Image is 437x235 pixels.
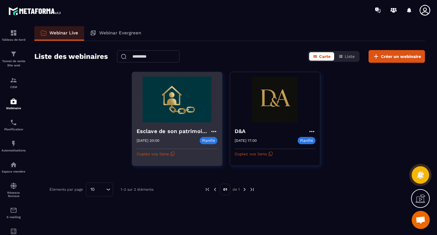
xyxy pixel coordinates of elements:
[2,135,26,157] a: automationsautomationsAutomatisations
[319,54,331,59] span: Carte
[10,140,17,147] img: automations
[10,182,17,189] img: social-network
[10,161,17,168] img: automations
[8,5,63,17] img: logo
[137,77,217,122] img: webinar-background
[2,25,26,46] a: formationformationTableau de bord
[2,59,26,68] p: Tunnel de vente Site web
[10,119,17,126] img: scheduler
[34,50,108,62] h2: Liste des webinaires
[249,187,255,192] img: next
[235,138,257,143] p: [DATE] 17:00
[235,77,315,122] img: webinar-background
[412,211,430,229] div: Ouvrir le chat
[233,187,240,192] p: de 1
[345,54,355,59] span: Liste
[335,52,358,61] button: Liste
[2,72,26,93] a: formationformationCRM
[10,50,17,58] img: formation
[309,52,334,61] button: Carte
[369,50,425,63] button: Créer un webinaire
[2,46,26,72] a: formationformationTunnel de vente Site web
[137,127,210,135] h4: Esclave de son patrimoine
[86,183,113,196] div: Search for option
[137,138,159,143] p: [DATE] 20:00
[298,137,315,144] p: Planifié
[242,187,247,192] img: next
[381,53,421,59] span: Créer un webinaire
[200,137,217,144] p: Planifié
[205,187,210,192] img: prev
[2,106,26,110] p: Webinaire
[99,30,141,36] p: Webinar Evergreen
[137,149,175,159] button: Copiez vos liens
[10,29,17,37] img: formation
[2,85,26,89] p: CRM
[2,114,26,135] a: schedulerschedulerPlanificateur
[220,184,230,195] p: 01
[2,93,26,114] a: automationsautomationsWebinaire
[88,186,97,193] span: 10
[212,187,218,192] img: prev
[235,127,249,135] h4: D&A
[10,98,17,105] img: automations
[97,186,105,193] input: Search for option
[10,228,17,235] img: accountant
[34,26,84,41] a: Webinar Live
[49,30,78,36] p: Webinar Live
[2,215,26,219] p: E-mailing
[10,207,17,214] img: email
[2,202,26,223] a: emailemailE-mailing
[49,187,83,192] p: Éléments par page
[121,187,154,192] p: 1-2 sur 2 éléments
[2,178,26,202] a: social-networksocial-networkRéseaux Sociaux
[2,149,26,152] p: Automatisations
[2,170,26,173] p: Espace membre
[235,149,273,159] button: Copiez vos liens
[2,191,26,198] p: Réseaux Sociaux
[2,128,26,131] p: Planificateur
[2,38,26,41] p: Tableau de bord
[2,157,26,178] a: automationsautomationsEspace membre
[10,77,17,84] img: formation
